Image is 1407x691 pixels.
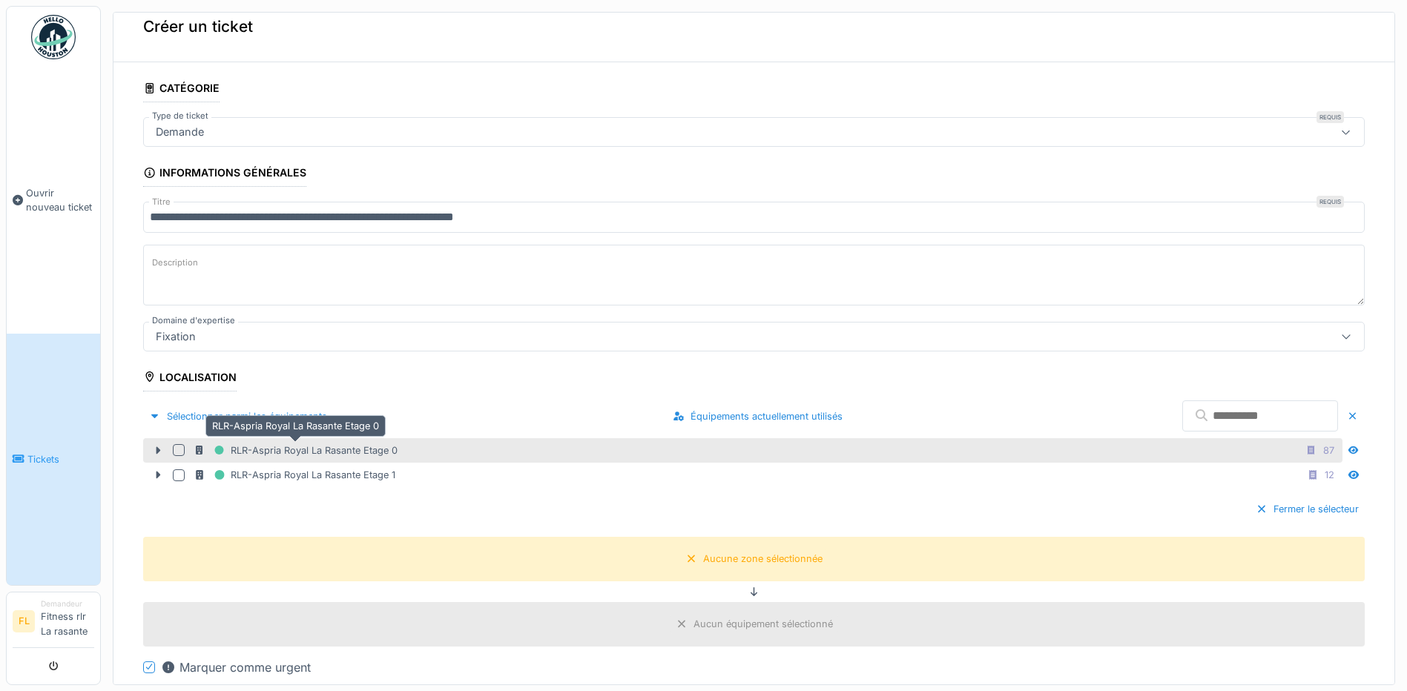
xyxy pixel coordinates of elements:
img: Badge_color-CXgf-gQk.svg [31,15,76,59]
div: Fermer le sélecteur [1250,499,1365,519]
div: Équipements actuellement utilisés [667,406,849,426]
div: RLR-Aspria Royal La Rasante Etage 1 [194,466,395,484]
div: Localisation [143,366,237,391]
div: Aucun équipement sélectionné [693,617,833,631]
span: Tickets [27,452,94,466]
li: FL [13,610,35,632]
div: RLR-Aspria Royal La Rasante Etage 0 [194,441,398,460]
div: Marquer comme urgent [161,658,311,676]
div: Sélectionner parmi les équipements [143,406,333,426]
div: Catégorie [143,77,220,102]
div: Fixation [150,328,202,345]
div: 12 [1325,468,1334,482]
li: Fitness rlr La rasante [41,598,94,644]
div: Informations générales [143,162,306,187]
div: Aucune zone sélectionnée [703,552,823,566]
div: Requis [1317,196,1344,208]
div: Requis [1317,111,1344,123]
label: Domaine d'expertise [149,314,238,327]
a: Tickets [7,334,100,585]
div: Demandeur [41,598,94,609]
label: Description [149,254,201,272]
div: RLR-Aspria Royal La Rasante Etage 0 [205,415,386,437]
a: FL DemandeurFitness rlr La rasante [13,598,94,648]
span: Ouvrir nouveau ticket [26,186,94,214]
label: Titre [149,196,174,208]
div: Demande [150,124,210,140]
label: Type de ticket [149,110,211,122]
a: Ouvrir nouveau ticket [7,67,100,334]
div: 87 [1323,443,1334,457]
